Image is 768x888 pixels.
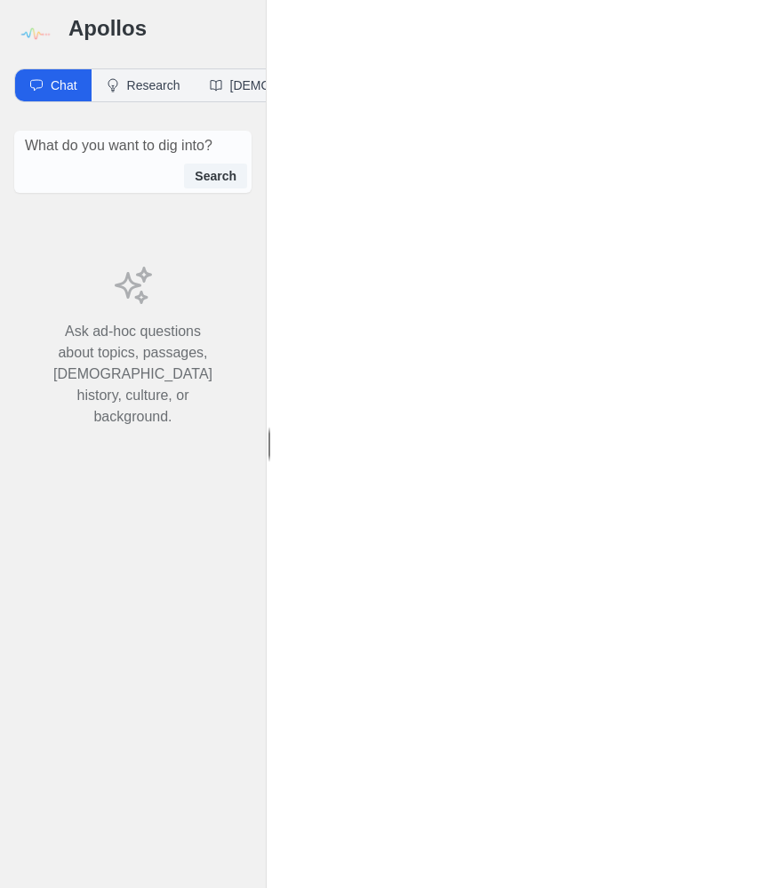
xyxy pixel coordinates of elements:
h3: Apollos [68,14,252,43]
button: Search [184,164,247,188]
img: logo [14,14,54,54]
p: Ask ad-hoc questions about topics, passages, [DEMOGRAPHIC_DATA] history, culture, or background. [53,321,212,428]
button: Research [92,69,195,101]
button: Chat [15,69,92,101]
button: [DEMOGRAPHIC_DATA] [195,69,384,101]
